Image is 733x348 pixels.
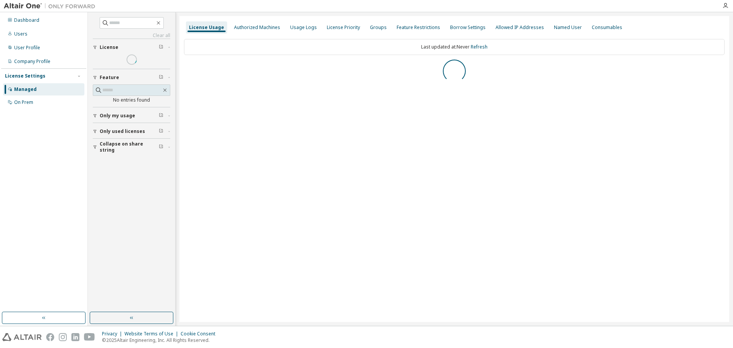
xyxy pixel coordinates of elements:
div: Usage Logs [290,24,317,31]
span: Only my usage [100,113,135,119]
div: Last updated at: Never [184,39,725,55]
div: Feature Restrictions [397,24,440,31]
div: Privacy [102,331,124,337]
div: Users [14,31,27,37]
img: facebook.svg [46,333,54,341]
div: Company Profile [14,58,50,65]
div: On Prem [14,99,33,105]
div: Managed [14,86,37,92]
a: Clear all [93,32,170,39]
div: License Settings [5,73,45,79]
div: Borrow Settings [450,24,486,31]
div: Consumables [592,24,622,31]
button: Only used licenses [93,123,170,140]
img: linkedin.svg [71,333,79,341]
button: Only my usage [93,107,170,124]
div: Website Terms of Use [124,331,181,337]
div: User Profile [14,45,40,51]
span: Collapse on share string [100,141,159,153]
span: Feature [100,74,119,81]
button: License [93,39,170,56]
span: Only used licenses [100,128,145,134]
div: Dashboard [14,17,39,23]
span: Clear filter [159,74,163,81]
span: Clear filter [159,44,163,50]
button: Collapse on share string [93,139,170,155]
div: Groups [370,24,387,31]
img: youtube.svg [84,333,95,341]
div: Named User [554,24,582,31]
p: © 2025 Altair Engineering, Inc. All Rights Reserved. [102,337,220,343]
div: License Priority [327,24,360,31]
span: Clear filter [159,144,163,150]
div: No entries found [93,97,170,103]
span: Clear filter [159,128,163,134]
button: Feature [93,69,170,86]
div: License Usage [189,24,224,31]
img: instagram.svg [59,333,67,341]
img: Altair One [4,2,99,10]
a: Refresh [471,44,488,50]
img: altair_logo.svg [2,333,42,341]
span: Clear filter [159,113,163,119]
div: Cookie Consent [181,331,220,337]
div: Authorized Machines [234,24,280,31]
span: License [100,44,118,50]
div: Allowed IP Addresses [496,24,544,31]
